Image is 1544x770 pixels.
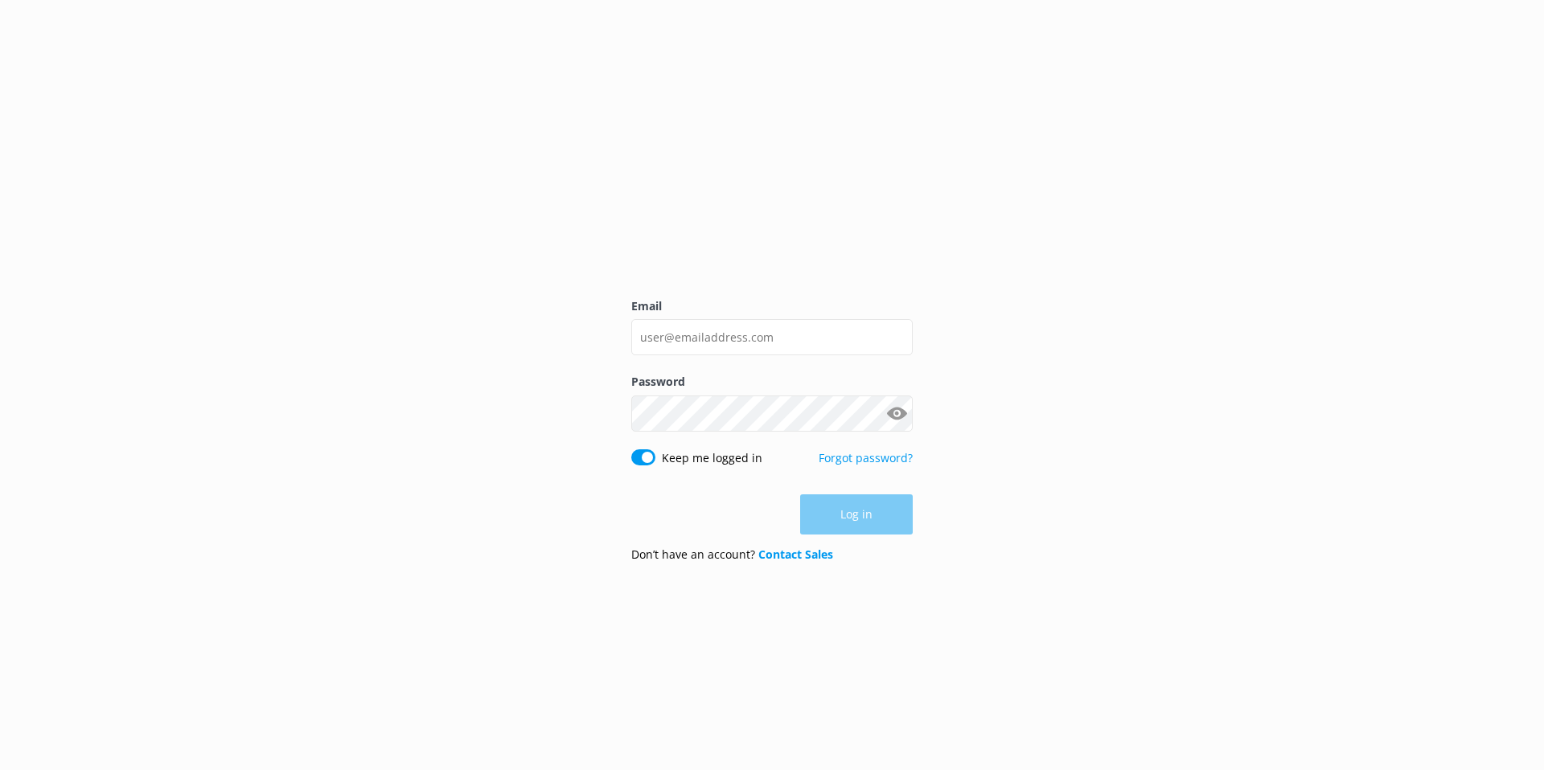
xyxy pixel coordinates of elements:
button: Show password [881,397,913,429]
label: Password [631,373,913,391]
label: Email [631,297,913,315]
a: Forgot password? [819,450,913,465]
a: Contact Sales [758,547,833,562]
p: Don’t have an account? [631,546,833,563]
input: user@emailaddress.com [631,319,913,355]
label: Keep me logged in [662,449,762,467]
